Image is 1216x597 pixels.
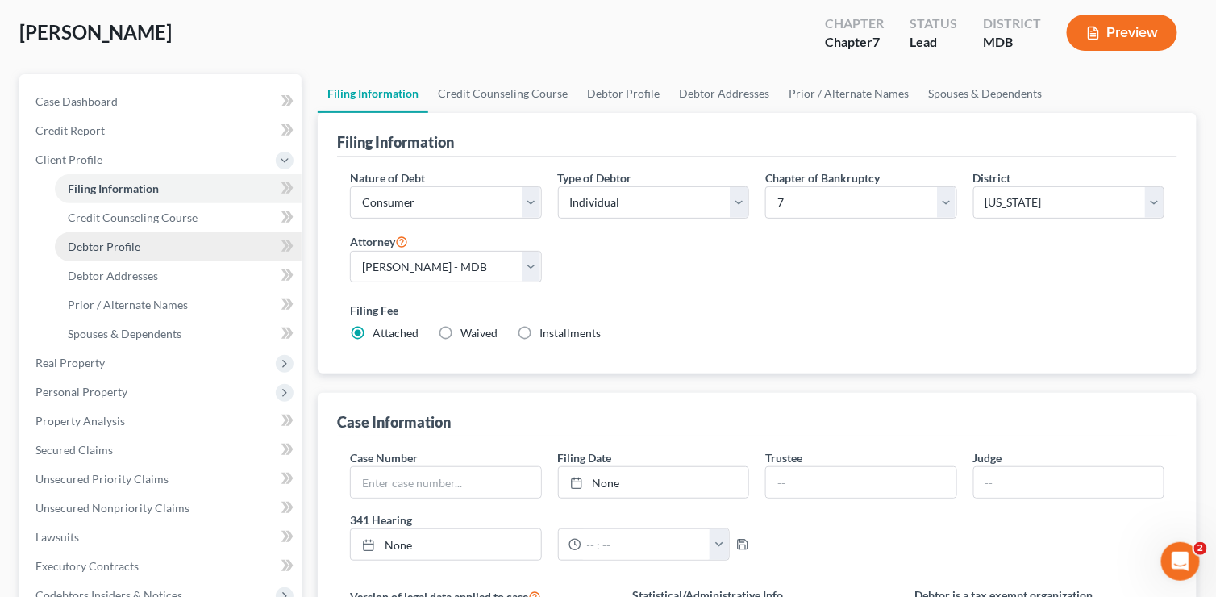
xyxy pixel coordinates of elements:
[558,449,612,466] label: Filing Date
[342,511,757,528] label: 341 Hearing
[35,123,105,137] span: Credit Report
[337,132,454,152] div: Filing Information
[872,34,880,49] span: 7
[35,559,139,573] span: Executory Contracts
[350,232,408,251] label: Attorney
[910,15,957,33] div: Status
[23,116,302,145] a: Credit Report
[68,182,159,195] span: Filing Information
[766,467,956,498] input: --
[460,326,498,340] span: Waived
[55,261,302,290] a: Debtor Addresses
[23,407,302,436] a: Property Analysis
[318,74,428,113] a: Filing Information
[765,169,880,186] label: Chapter of Bankruptcy
[373,326,419,340] span: Attached
[973,449,1002,466] label: Judge
[35,152,102,166] span: Client Profile
[23,523,302,552] a: Lawsuits
[19,20,172,44] span: [PERSON_NAME]
[983,33,1041,52] div: MDB
[35,356,105,369] span: Real Property
[350,169,425,186] label: Nature of Debt
[55,319,302,349] a: Spouses & Dependents
[825,15,884,33] div: Chapter
[68,298,188,311] span: Prior / Alternate Names
[35,530,79,544] span: Lawsuits
[23,465,302,494] a: Unsecured Priority Claims
[68,211,198,224] span: Credit Counseling Course
[974,467,1164,498] input: --
[35,385,127,399] span: Personal Property
[35,414,125,428] span: Property Analysis
[539,326,601,340] span: Installments
[669,74,779,113] a: Debtor Addresses
[35,94,118,108] span: Case Dashboard
[1161,542,1200,581] iframe: Intercom live chat
[351,529,541,560] a: None
[55,232,302,261] a: Debtor Profile
[68,269,158,282] span: Debtor Addresses
[983,15,1041,33] div: District
[23,436,302,465] a: Secured Claims
[35,472,169,486] span: Unsecured Priority Claims
[973,169,1011,186] label: District
[1067,15,1177,51] button: Preview
[55,290,302,319] a: Prior / Alternate Names
[910,33,957,52] div: Lead
[581,529,711,560] input: -- : --
[350,302,1164,319] label: Filing Fee
[779,74,918,113] a: Prior / Alternate Names
[23,87,302,116] a: Case Dashboard
[350,449,418,466] label: Case Number
[825,33,884,52] div: Chapter
[35,501,189,515] span: Unsecured Nonpriority Claims
[68,240,140,253] span: Debtor Profile
[577,74,669,113] a: Debtor Profile
[23,494,302,523] a: Unsecured Nonpriority Claims
[68,327,181,340] span: Spouses & Dependents
[559,467,749,498] a: None
[351,467,541,498] input: Enter case number...
[337,412,451,432] div: Case Information
[55,203,302,232] a: Credit Counseling Course
[428,74,577,113] a: Credit Counseling Course
[558,169,632,186] label: Type of Debtor
[918,74,1052,113] a: Spouses & Dependents
[765,449,802,466] label: Trustee
[23,552,302,581] a: Executory Contracts
[35,443,113,457] span: Secured Claims
[1194,542,1207,555] span: 2
[55,174,302,203] a: Filing Information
